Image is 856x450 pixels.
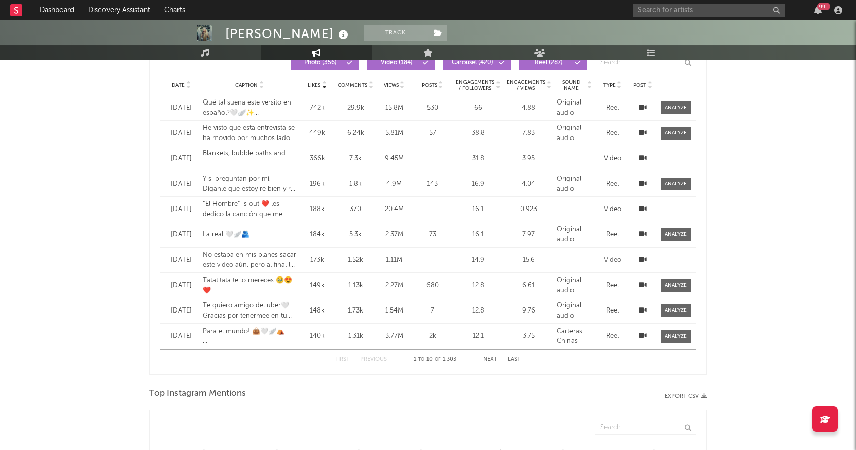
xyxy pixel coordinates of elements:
[506,331,552,341] div: 3.75
[449,60,496,66] span: Carousel ( 420 )
[172,82,185,88] span: Date
[165,306,198,316] div: [DATE]
[302,306,333,316] div: 148k
[597,306,628,316] div: Reel
[165,128,198,139] div: [DATE]
[378,306,410,316] div: 1.54M
[378,204,410,215] div: 20.4M
[455,79,495,91] span: Engagements / Followers
[415,331,450,341] div: 2k
[338,179,373,189] div: 1.8k
[235,82,258,88] span: Caption
[455,179,501,189] div: 16.9
[302,255,333,265] div: 173k
[597,331,628,341] div: Reel
[443,56,511,70] button: Carousel(420)
[435,357,441,362] span: of
[595,56,696,70] input: Search...
[225,25,351,42] div: [PERSON_NAME]
[455,230,501,240] div: 16.1
[203,275,297,295] div: Tatatitata te lo mereces 🥹😍❤️ [DATE] anuncio el ganador del cuadro!!!!!!!!! Los sigo leyendo!!! Q...
[165,103,198,113] div: [DATE]
[508,357,521,362] button: Last
[415,306,450,316] div: 7
[378,255,410,265] div: 1.11M
[338,154,373,164] div: 7.3k
[415,103,450,113] div: 530
[455,154,501,164] div: 31.8
[506,281,552,291] div: 6.61
[597,230,628,240] div: Reel
[415,230,450,240] div: 73
[557,327,592,347] div: Carteras Chinas
[338,331,373,341] div: 1.31k
[597,128,628,139] div: Reel
[506,204,552,215] div: 0.923
[633,82,646,88] span: Post
[338,306,373,316] div: 1.73k
[378,230,410,240] div: 2.37M
[364,25,427,41] button: Track
[422,82,437,88] span: Posts
[633,4,785,17] input: Search for artists
[378,281,410,291] div: 2.27M
[415,128,450,139] div: 57
[814,6,822,14] button: 99+
[455,331,501,341] div: 12.1
[203,123,297,143] div: He visto que esta entrevista se ha movido por muchos lados🤍 yo estaba nerviosa porque no es mucho...
[557,174,592,194] div: Original audio
[302,154,333,164] div: 366k
[506,103,552,113] div: 4.88
[378,154,410,164] div: 9.45M
[373,60,420,66] span: Video ( 184 )
[483,357,497,362] button: Next
[603,82,616,88] span: Type
[557,275,592,295] div: Original audio
[378,331,410,341] div: 3.77M
[557,123,592,143] div: Original audio
[302,103,333,113] div: 742k
[203,327,297,347] div: Para el mundo! 👜🤍🪽⛺️ Carteras Chinas ft. @[PERSON_NAME] y @angelesazulesmx DISPONIBLE YA EN TODOS...
[203,174,297,194] div: Y si preguntan por mí, Díganle que estoy re bien y re buena 🍾🏍️ Ya disponible #PaQueVolviste 🤍
[165,154,198,164] div: [DATE]
[597,154,628,164] div: Video
[308,82,320,88] span: Likes
[378,128,410,139] div: 5.81M
[302,281,333,291] div: 149k
[203,301,297,321] div: Te quiero amigo del uber🤍 Gracias por tenermee en tu playlist🥹🫂🪽🪽🪽
[455,306,501,316] div: 12.8
[506,128,552,139] div: 7.83
[338,255,373,265] div: 1.52k
[506,255,552,265] div: 15.6
[557,79,586,91] span: Sound Name
[165,281,198,291] div: [DATE]
[597,281,628,291] div: Reel
[165,179,198,189] div: [DATE]
[302,179,333,189] div: 196k
[335,357,350,362] button: First
[367,56,435,70] button: Video(184)
[418,357,424,362] span: to
[338,230,373,240] div: 5.3k
[455,281,501,291] div: 12.8
[378,179,410,189] div: 4.9M
[597,255,628,265] div: Video
[338,204,373,215] div: 370
[557,98,592,118] div: Original audio
[203,250,297,270] div: No estaba en mis planes sacar este video aún, pero al final la música es quien decide… no hay nad...
[455,128,501,139] div: 38.8
[455,103,501,113] div: 66
[302,128,333,139] div: 449k
[203,98,297,118] div: Qué tal suena este versito en español?🤍🪽✨ @teddysphotos te queremos✨🥹 La música no tiene frontera...
[557,301,592,321] div: Original audio
[455,255,501,265] div: 14.9
[302,331,333,341] div: 140k
[302,204,333,215] div: 188k
[506,79,546,91] span: Engagements / Views
[203,149,297,168] div: Blankets, bubble baths and… Hot dogs? 🌭 All the makings for a perfect #DayOff with @[PERSON_NAME]...
[595,421,696,435] input: Search...
[338,82,367,88] span: Comments
[519,56,587,70] button: Reel(287)
[506,154,552,164] div: 3.95
[165,331,198,341] div: [DATE]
